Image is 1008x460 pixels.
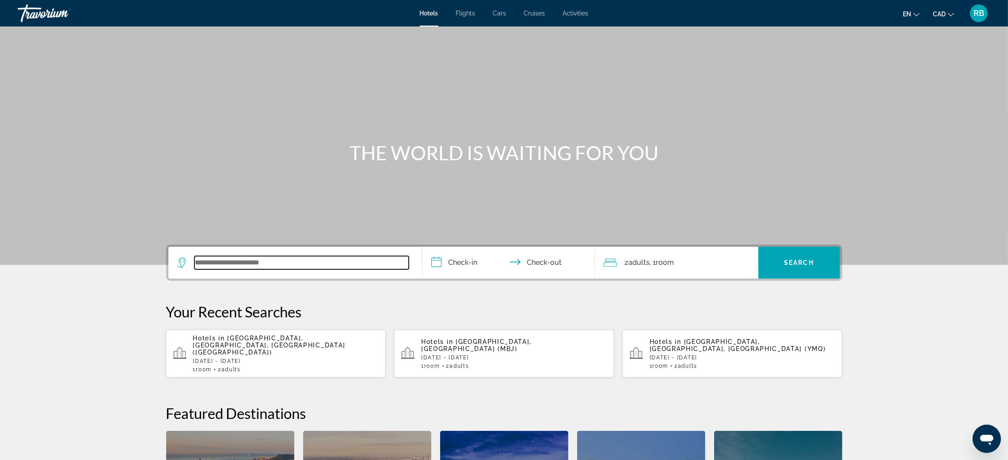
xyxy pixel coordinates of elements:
span: Room [424,363,440,369]
span: [GEOGRAPHIC_DATA], [GEOGRAPHIC_DATA] (MBJ) [421,338,532,352]
span: 1 [421,363,440,369]
span: Hotels in [193,335,225,342]
p: [DATE] - [DATE] [193,358,379,364]
span: Adults [449,363,469,369]
a: Travorium [18,2,106,25]
span: , 1 [650,256,674,269]
span: Hotels in [421,338,453,345]
p: [DATE] - [DATE] [421,354,607,361]
span: [GEOGRAPHIC_DATA], [GEOGRAPHIC_DATA], [GEOGRAPHIC_DATA] (YMQ) [650,338,826,352]
button: Hotels in [GEOGRAPHIC_DATA], [GEOGRAPHIC_DATA], [GEOGRAPHIC_DATA] (YMQ)[DATE] - [DATE]1Room2Adults [623,329,842,378]
span: Adults [221,366,241,373]
button: Change currency [933,8,954,20]
span: 2 [625,256,650,269]
p: [DATE] - [DATE] [650,354,835,361]
span: Adults [629,258,650,267]
h2: Featured Destinations [166,404,842,422]
button: Check in and out dates [422,247,595,279]
a: Flights [456,10,475,17]
span: CAD [933,11,946,18]
a: Cruises [524,10,545,17]
span: 1 [650,363,668,369]
span: RB [974,9,984,18]
a: Cars [493,10,506,17]
a: Activities [563,10,589,17]
a: Hotels [420,10,438,17]
span: Adults [678,363,697,369]
button: Hotels in [GEOGRAPHIC_DATA], [GEOGRAPHIC_DATA], [GEOGRAPHIC_DATA] ([GEOGRAPHIC_DATA])[DATE] - [DA... [166,329,386,378]
span: 2 [674,363,697,369]
span: Room [656,258,674,267]
span: Search [784,259,814,266]
span: [GEOGRAPHIC_DATA], [GEOGRAPHIC_DATA], [GEOGRAPHIC_DATA] ([GEOGRAPHIC_DATA]) [193,335,346,356]
button: Change language [903,8,920,20]
p: Your Recent Searches [166,303,842,320]
button: Search [758,247,840,279]
span: Hotels in [650,338,681,345]
span: en [903,11,911,18]
button: Travelers: 2 adults, 0 children [595,247,758,279]
iframe: Button to launch messaging window [973,425,1001,453]
span: 1 [193,366,212,373]
button: Hotels in [GEOGRAPHIC_DATA], [GEOGRAPHIC_DATA] (MBJ)[DATE] - [DATE]1Room2Adults [394,329,614,378]
span: 2 [446,363,469,369]
button: User Menu [967,4,990,23]
div: Search widget [168,247,840,279]
span: 2 [218,366,241,373]
h1: THE WORLD IS WAITING FOR YOU [339,141,670,164]
span: Room [653,363,669,369]
span: Room [196,366,212,373]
